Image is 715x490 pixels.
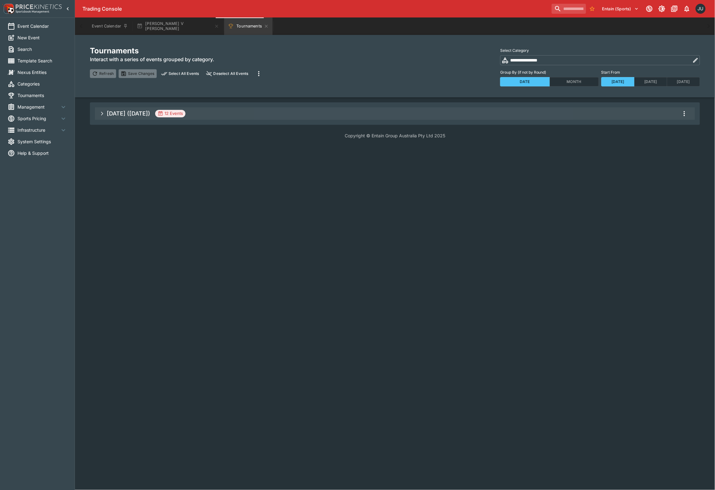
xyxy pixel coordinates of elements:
[634,77,667,86] button: [DATE]
[75,132,715,139] p: Copyright © Entain Group Australia Pty Ltd 2025
[224,17,273,35] button: Tournaments
[17,81,67,87] span: Categories
[587,4,597,14] button: No Bookmarks
[669,3,680,14] button: Documentation
[500,77,550,86] button: Date
[95,107,695,120] button: [DATE] ([DATE])12 Eventsmore
[82,6,549,12] div: Trading Console
[204,69,251,78] button: close
[601,68,700,77] label: Start From
[17,57,67,64] span: Template Search
[550,77,599,86] button: Month
[17,150,67,156] span: Help & Support
[107,110,150,117] h5: [DATE] ([DATE])
[159,69,202,78] button: preview
[601,77,700,86] div: Start From
[17,69,67,76] span: Nexus Entities
[17,34,67,41] span: New Event
[667,77,700,86] button: [DATE]
[500,77,599,86] div: Group By (if not by Round)
[694,2,708,16] button: Justin.Walsh
[16,4,62,9] img: PriceKinetics
[17,23,67,29] span: Event Calendar
[17,92,67,99] span: Tournaments
[552,4,586,14] input: search
[500,46,700,55] label: Select Category
[17,138,67,145] span: System Settings
[17,46,67,52] span: Search
[679,108,690,119] button: more
[17,115,60,122] span: Sports Pricing
[2,2,14,15] img: PriceKinetics Logo
[500,68,599,77] label: Group By (if not by Round)
[88,17,132,35] button: Event Calendar
[656,3,668,14] button: Toggle light/dark mode
[599,4,643,14] button: Select Tenant
[253,68,264,79] button: more
[90,56,264,63] h6: Interact with a series of events grouped by category.
[90,46,264,56] h2: Tournaments
[696,4,706,14] div: Justin.Walsh
[158,110,183,117] div: 12 Events
[681,3,693,14] button: Notifications
[17,127,60,133] span: Infrastructure
[644,3,655,14] button: Connected to PK
[16,10,49,13] img: Sportsbook Management
[601,77,634,86] button: [DATE]
[133,17,223,35] button: [PERSON_NAME] V [PERSON_NAME]
[17,104,60,110] span: Management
